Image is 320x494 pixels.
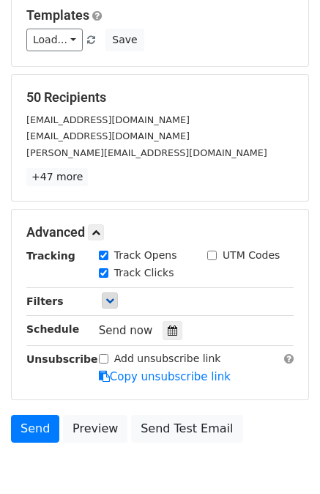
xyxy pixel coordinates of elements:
[26,168,88,186] a: +47 more
[99,370,231,383] a: Copy unsubscribe link
[114,351,221,366] label: Add unsubscribe link
[114,248,177,263] label: Track Opens
[26,114,190,125] small: [EMAIL_ADDRESS][DOMAIN_NAME]
[63,415,127,443] a: Preview
[26,353,98,365] strong: Unsubscribe
[26,295,64,307] strong: Filters
[26,147,267,158] small: [PERSON_NAME][EMAIL_ADDRESS][DOMAIN_NAME]
[11,415,59,443] a: Send
[26,89,294,106] h5: 50 Recipients
[114,265,174,281] label: Track Clicks
[247,424,320,494] iframe: Chat Widget
[99,324,153,337] span: Send now
[26,323,79,335] strong: Schedule
[131,415,242,443] a: Send Test Email
[223,248,280,263] label: UTM Codes
[26,224,294,240] h5: Advanced
[26,250,75,262] strong: Tracking
[26,130,190,141] small: [EMAIL_ADDRESS][DOMAIN_NAME]
[26,29,83,51] a: Load...
[26,7,89,23] a: Templates
[105,29,144,51] button: Save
